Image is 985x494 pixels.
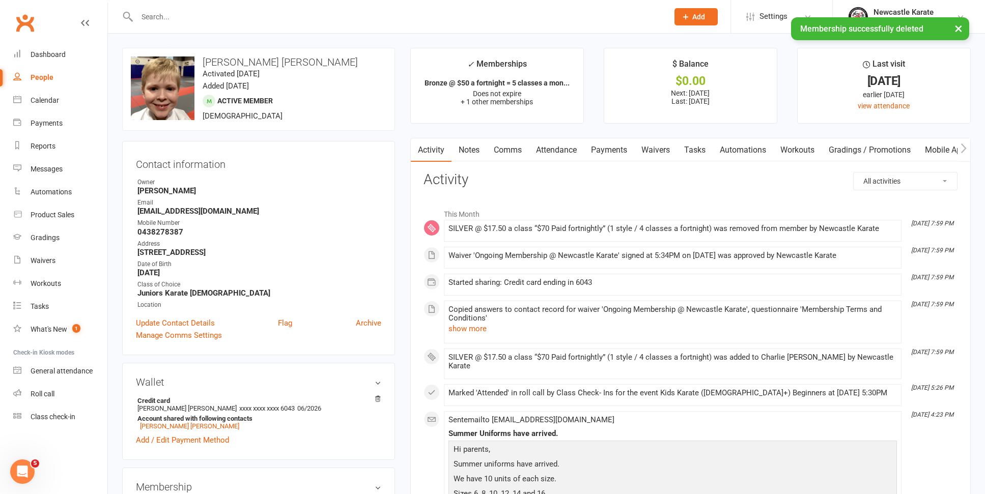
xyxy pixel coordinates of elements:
[137,397,376,404] strong: Credit card
[874,17,934,26] div: Newcastle Karate
[448,224,897,233] div: SILVER @ $17.50 a class “$70 Paid fortnightly” (1 style / 4 classes a fortnight) was removed from...
[136,481,381,492] h3: Membership
[425,79,570,87] strong: Bronze @ $50 a fortnight = 5 classes a mon...
[848,7,868,27] img: thumb_image1757378539.png
[822,138,918,162] a: Gradings / Promotions
[31,211,74,219] div: Product Sales
[487,138,529,162] a: Comms
[13,405,107,428] a: Class kiosk mode
[239,404,295,412] span: xxxx xxxx xxxx 6043
[31,279,61,287] div: Workouts
[31,390,54,398] div: Roll call
[31,234,60,242] div: Gradings
[297,404,321,412] span: 06/2026
[13,272,107,295] a: Workouts
[13,135,107,158] a: Reports
[137,300,381,310] div: Location
[136,329,222,341] a: Manage Comms Settings
[137,288,381,298] strong: Juniors Karate [DEMOGRAPHIC_DATA]
[356,317,381,329] a: Archive
[137,186,381,195] strong: [PERSON_NAME]
[10,459,35,484] iframe: Intercom live chat
[203,81,249,91] time: Added [DATE]
[858,102,910,110] a: view attendance
[13,66,107,89] a: People
[13,295,107,318] a: Tasks
[136,395,381,431] li: [PERSON_NAME] [PERSON_NAME]
[134,10,661,24] input: Search...
[31,413,75,421] div: Class check-in
[424,172,958,188] h3: Activity
[31,367,93,375] div: General attendance
[137,415,376,422] strong: Account shared with following contacts
[136,376,381,388] h3: Wallet
[461,98,533,106] span: + 1 other memberships
[13,158,107,181] a: Messages
[137,218,381,228] div: Mobile Number
[451,473,894,487] p: We have 10 units of each size.
[31,459,39,468] span: 5
[31,119,63,127] div: Payments
[448,323,487,335] button: show more
[692,13,705,21] span: Add
[140,422,239,430] a: [PERSON_NAME] [PERSON_NAME]
[911,384,953,391] i: [DATE] 5:26 PM
[136,434,229,446] a: Add / Edit Payment Method
[773,138,822,162] a: Workouts
[448,278,897,287] div: Started sharing: Credit card ending in 6043
[13,360,107,383] a: General attendance kiosk mode
[31,256,55,265] div: Waivers
[634,138,677,162] a: Waivers
[137,268,381,277] strong: [DATE]
[31,165,63,173] div: Messages
[131,56,194,120] img: image1731390137.png
[31,302,49,310] div: Tasks
[448,415,614,424] span: Sent email to [EMAIL_ADDRESS][DOMAIN_NAME]
[613,89,768,105] p: Next: [DATE] Last: [DATE]
[791,17,969,40] div: Membership successfully deleted
[137,207,381,216] strong: [EMAIL_ADDRESS][DOMAIN_NAME]
[137,178,381,187] div: Owner
[137,239,381,249] div: Address
[448,353,897,370] div: SILVER @ $17.50 a class “$70 Paid fortnightly” (1 style / 4 classes a fortnight) was added to Cha...
[217,97,273,105] span: Active member
[31,325,67,333] div: What's New
[448,389,897,397] div: Marked 'Attended' in roll call by Class Check- Ins for the event Kids Karate ([DEMOGRAPHIC_DATA]+...
[807,89,961,100] div: earlier [DATE]
[137,227,381,237] strong: 0438278387
[448,251,897,260] div: Waiver 'Ongoing Membership @ Newcastle Karate' signed at 5:34PM on [DATE] was approved by Newcast...
[918,138,973,162] a: Mobile App
[451,443,894,458] p: Hi parents,
[949,17,968,39] button: ×
[759,5,787,28] span: Settings
[203,69,260,78] time: Activated [DATE]
[713,138,773,162] a: Automations
[452,138,487,162] a: Notes
[451,458,894,473] p: Summer uniforms have arrived.
[807,76,961,86] div: [DATE]
[529,138,584,162] a: Attendance
[677,138,713,162] a: Tasks
[911,274,953,281] i: [DATE] 7:59 PM
[131,56,386,68] h3: [PERSON_NAME] [PERSON_NAME]
[137,280,381,289] div: Class of Choice
[203,111,283,121] span: [DEMOGRAPHIC_DATA]
[411,138,452,162] a: Activity
[137,259,381,269] div: Date of Birth
[874,8,934,17] div: Newcastle Karate
[72,324,80,333] span: 1
[613,76,768,86] div: $0.00
[13,204,107,226] a: Product Sales
[31,142,55,150] div: Reports
[911,301,953,308] i: [DATE] 7:59 PM
[31,188,72,196] div: Automations
[911,247,953,254] i: [DATE] 7:59 PM
[137,248,381,257] strong: [STREET_ADDRESS]
[674,8,718,25] button: Add
[467,60,474,69] i: ✓
[12,10,38,36] a: Clubworx
[13,112,107,135] a: Payments
[911,220,953,227] i: [DATE] 7:59 PM
[13,383,107,405] a: Roll call
[13,89,107,112] a: Calendar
